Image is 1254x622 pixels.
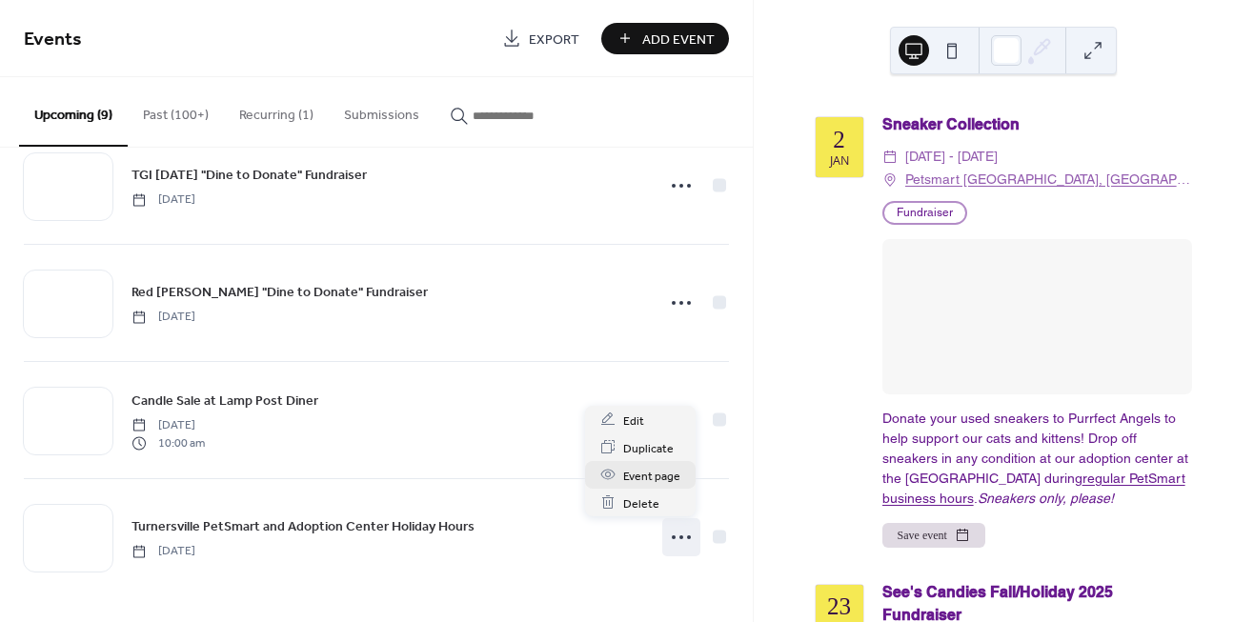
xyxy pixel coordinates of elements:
[329,77,435,145] button: Submissions
[905,169,1192,191] a: Petsmart [GEOGRAPHIC_DATA], [GEOGRAPHIC_DATA]
[978,491,1114,506] i: Sneakers only, please!
[131,390,318,411] a: Candle Sale at Lamp Post Diner
[128,77,224,145] button: Past (100+)
[642,30,715,50] span: Add Event
[827,594,851,618] div: 23
[882,523,985,548] button: Save event
[905,146,998,169] span: [DATE] - [DATE]
[882,113,1192,136] div: Sneaker Collection
[131,391,318,411] span: Candle Sale at Lamp Post Diner
[623,411,644,431] span: Edit
[19,77,128,147] button: Upcoming (9)
[131,281,428,303] a: Red [PERSON_NAME] "Dine to Donate" Fundraiser
[131,166,367,186] span: TGI [DATE] "Dine to Donate" Fundraiser
[529,30,579,50] span: Export
[882,169,898,191] div: ​
[830,155,849,168] div: Jan
[623,438,674,458] span: Duplicate
[488,23,594,54] a: Export
[131,434,205,451] span: 10:00 am
[131,517,475,537] span: Turnersville PetSmart and Adoption Center Holiday Hours
[131,417,205,434] span: [DATE]
[131,515,475,537] a: Turnersville PetSmart and Adoption Center Holiday Hours
[601,23,729,54] button: Add Event
[623,466,680,486] span: Event page
[224,77,329,145] button: Recurring (1)
[882,409,1192,509] div: Donate your used sneakers to Purrfect Angels to help support our cats and kittens! Drop off sneak...
[131,283,428,303] span: Red [PERSON_NAME] "Dine to Donate" Fundraiser
[131,164,367,186] a: TGI [DATE] "Dine to Donate" Fundraiser
[131,191,195,209] span: [DATE]
[833,128,845,151] div: 2
[623,493,659,513] span: Delete
[131,309,195,326] span: [DATE]
[24,21,82,58] span: Events
[882,146,898,169] div: ​
[131,543,195,560] span: [DATE]
[882,471,1185,506] a: regular PetSmart business hours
